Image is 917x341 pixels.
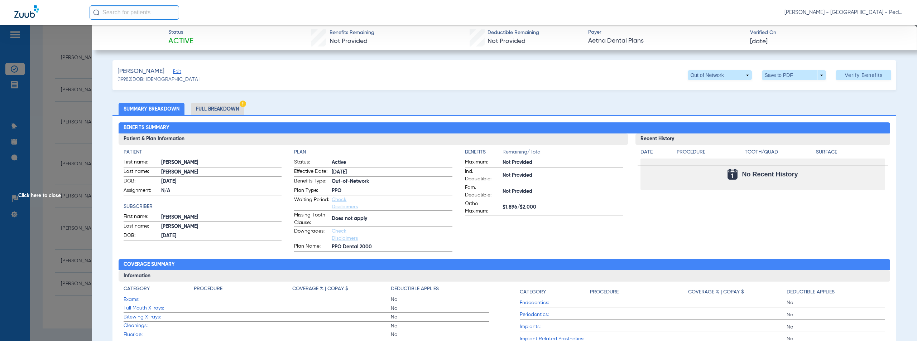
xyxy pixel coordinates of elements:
[124,285,194,295] app-breakdown-title: Category
[173,69,179,76] span: Edit
[745,148,814,156] h4: Tooth/Quad
[117,76,200,83] span: (19982) DOB: [DEMOGRAPHIC_DATA]
[787,285,885,298] app-breakdown-title: Deductible Applies
[124,305,194,312] span: Full Mouth X-rays:
[391,305,489,312] span: No
[124,223,159,231] span: Last name:
[465,148,503,159] app-breakdown-title: Benefits
[124,322,194,330] span: Cleanings:
[294,159,329,167] span: Status:
[503,188,623,195] span: Not Provided
[168,36,193,47] span: Active
[465,200,500,215] span: Ortho Maximum:
[488,29,539,36] span: Deductible Remaining
[124,159,159,167] span: First name:
[294,228,329,242] span: Downgrades:
[332,178,452,185] span: Out-of-Network
[787,311,885,318] span: No
[465,159,500,167] span: Maximum:
[816,148,885,159] app-breakdown-title: Surface
[503,159,623,166] span: Not Provided
[640,148,671,156] h4: Date
[503,172,623,179] span: Not Provided
[845,72,883,78] span: Verify Benefits
[465,168,500,183] span: Ind. Deductible:
[677,148,742,159] app-breakdown-title: Procedure
[787,323,885,331] span: No
[762,70,826,80] button: Save to PDF
[520,311,590,318] span: Periodontics:
[391,296,489,303] span: No
[161,159,282,166] span: [PERSON_NAME]
[520,288,546,296] h4: Category
[332,169,452,176] span: [DATE]
[330,29,374,36] span: Benefits Remaining
[784,9,903,16] span: [PERSON_NAME] - [GEOGRAPHIC_DATA] - Pedo | The Super Dentists
[640,148,671,159] app-breakdown-title: Date
[161,214,282,221] span: [PERSON_NAME]
[635,133,890,145] h3: Recent History
[161,169,282,176] span: [PERSON_NAME]
[881,307,917,341] iframe: Chat Widget
[117,67,164,76] span: [PERSON_NAME]
[588,29,744,36] span: Payer
[294,187,329,195] span: Plan Type:
[90,5,179,20] input: Search for patients
[391,313,489,321] span: No
[787,288,835,296] h4: Deductible Applies
[520,299,590,307] span: Endodontics:
[124,203,282,210] app-breakdown-title: Subscriber
[332,187,452,195] span: PPO
[391,331,489,338] span: No
[590,288,619,296] h4: Procedure
[124,168,159,176] span: Last name:
[124,213,159,221] span: First name:
[161,178,282,185] span: [DATE]
[836,70,891,80] button: Verify Benefits
[119,103,184,115] li: Summary Breakdown
[742,171,798,178] span: No Recent History
[391,285,439,293] h4: Deductible Applies
[332,215,452,223] span: Does not apply
[124,177,159,186] span: DOB:
[119,270,890,282] h3: Information
[332,197,358,209] a: Check Disclaimers
[161,223,282,230] span: [PERSON_NAME]
[124,187,159,195] span: Assignment:
[294,211,329,226] span: Missing Tooth Clause:
[787,299,885,306] span: No
[332,229,358,241] a: Check Disclaimers
[124,296,194,303] span: Exams:
[688,70,752,80] button: Out of Network
[124,232,159,240] span: DOB:
[488,38,525,44] span: Not Provided
[119,122,890,134] h2: Benefits Summary
[292,285,348,293] h4: Coverage % | Copay $
[161,187,282,195] span: N/A
[503,148,623,159] span: Remaining/Total
[119,133,628,145] h3: Patient & Plan Information
[161,232,282,240] span: [DATE]
[677,148,742,156] h4: Procedure
[119,259,890,271] h2: Coverage Summary
[728,169,738,180] img: Calendar
[391,322,489,330] span: No
[292,285,391,295] app-breakdown-title: Coverage % | Copay $
[168,29,193,36] span: Status
[750,37,768,46] span: [DATE]
[590,285,688,298] app-breakdown-title: Procedure
[294,243,329,251] span: Plan Name:
[745,148,814,159] app-breakdown-title: Tooth/Quad
[294,177,329,186] span: Benefits Type:
[332,159,452,166] span: Active
[688,285,787,298] app-breakdown-title: Coverage % | Copay $
[194,285,222,293] h4: Procedure
[520,285,590,298] app-breakdown-title: Category
[520,323,590,331] span: Implants:
[194,285,292,295] app-breakdown-title: Procedure
[124,148,282,156] h4: Patient
[294,148,452,156] h4: Plan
